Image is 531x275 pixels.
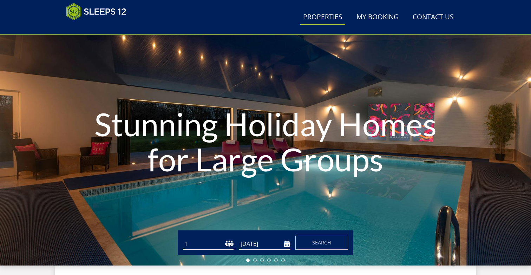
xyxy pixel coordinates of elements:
a: My Booking [354,9,401,25]
input: Arrival Date [239,238,290,250]
iframe: Customer reviews powered by Trustpilot [63,25,136,31]
img: Sleeps 12 [66,3,126,20]
span: Search [312,239,331,246]
h1: Stunning Holiday Homes for Large Groups [80,92,451,191]
button: Search [295,236,348,250]
a: Contact Us [410,9,457,25]
a: Properties [300,9,345,25]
